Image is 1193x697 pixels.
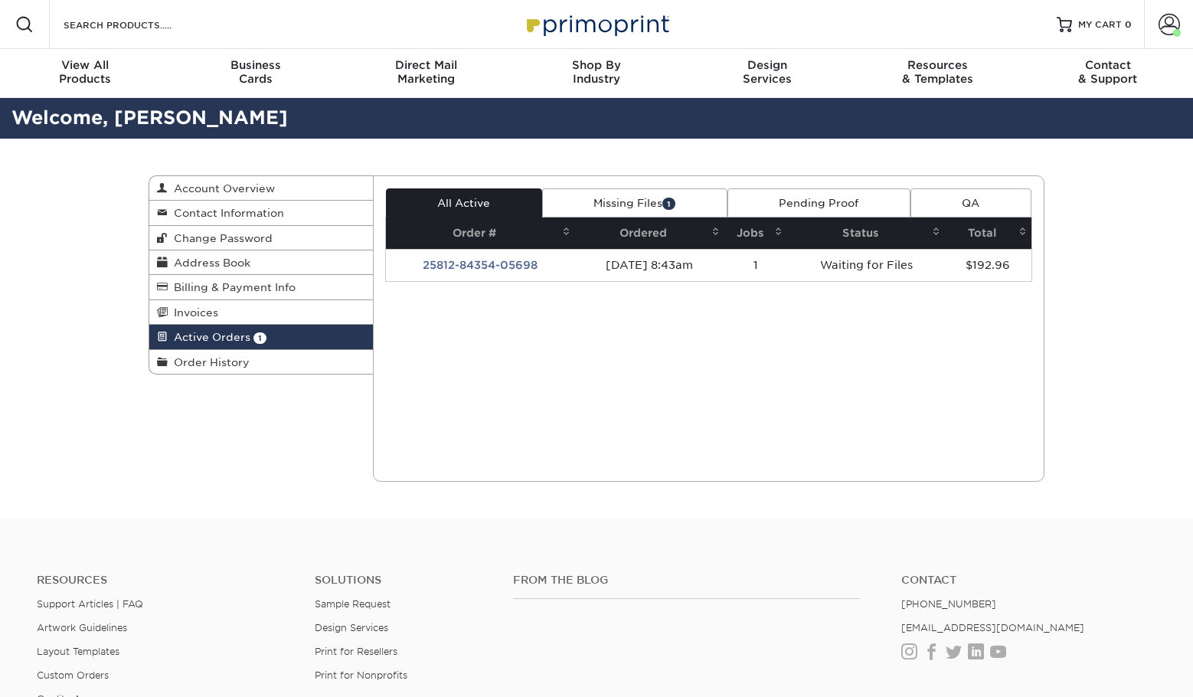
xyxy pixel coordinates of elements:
[168,232,273,244] span: Change Password
[37,646,119,657] a: Layout Templates
[386,249,575,281] td: 25812-84354-05698
[62,15,211,34] input: SEARCH PRODUCTS.....
[168,182,275,195] span: Account Overview
[315,598,391,610] a: Sample Request
[149,325,373,349] a: Active Orders 1
[1078,18,1122,31] span: MY CART
[386,188,542,218] a: All Active
[520,8,673,41] img: Primoprint
[171,58,342,86] div: Cards
[341,49,512,98] a: Direct MailMarketing
[341,58,512,72] span: Direct Mail
[149,176,373,201] a: Account Overview
[681,58,852,72] span: Design
[168,281,296,293] span: Billing & Payment Info
[386,218,575,249] th: Order #
[542,188,727,218] a: Missing Files1
[253,332,266,344] span: 1
[901,622,1084,633] a: [EMAIL_ADDRESS][DOMAIN_NAME]
[315,646,397,657] a: Print for Resellers
[149,275,373,299] a: Billing & Payment Info
[315,574,490,587] h4: Solutions
[149,350,373,374] a: Order History
[149,250,373,275] a: Address Book
[787,249,944,281] td: Waiting for Files
[512,49,682,98] a: Shop ByIndustry
[724,218,788,249] th: Jobs
[901,598,996,610] a: [PHONE_NUMBER]
[575,249,724,281] td: [DATE] 8:43am
[1022,58,1193,86] div: & Support
[787,218,944,249] th: Status
[681,49,852,98] a: DesignServices
[37,598,143,610] a: Support Articles | FAQ
[168,207,284,219] span: Contact Information
[37,669,109,681] a: Custom Orders
[171,49,342,98] a: BusinessCards
[1125,19,1132,30] span: 0
[724,249,788,281] td: 1
[662,198,675,209] span: 1
[341,58,512,86] div: Marketing
[149,201,373,225] a: Contact Information
[171,58,342,72] span: Business
[168,356,250,368] span: Order History
[910,188,1031,218] a: QA
[149,300,373,325] a: Invoices
[945,249,1031,281] td: $192.96
[512,58,682,72] span: Shop By
[852,49,1023,98] a: Resources& Templates
[727,188,910,218] a: Pending Proof
[37,574,292,587] h4: Resources
[681,58,852,86] div: Services
[168,331,250,343] span: Active Orders
[168,257,250,269] span: Address Book
[149,226,373,250] a: Change Password
[1022,49,1193,98] a: Contact& Support
[37,622,127,633] a: Artwork Guidelines
[315,622,388,633] a: Design Services
[513,574,861,587] h4: From the Blog
[512,58,682,86] div: Industry
[901,574,1156,587] a: Contact
[315,669,407,681] a: Print for Nonprofits
[852,58,1023,86] div: & Templates
[575,218,724,249] th: Ordered
[852,58,1023,72] span: Resources
[168,306,218,319] span: Invoices
[945,218,1031,249] th: Total
[1022,58,1193,72] span: Contact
